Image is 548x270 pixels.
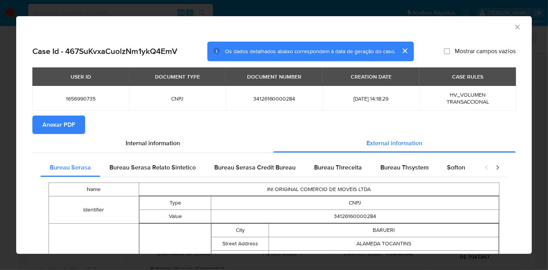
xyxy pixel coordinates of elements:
input: Mostrar campos vazios [444,48,450,54]
td: Name [49,183,139,196]
td: City [212,223,269,237]
td: BARUERI [269,223,499,237]
div: Detailed external info [40,158,477,177]
span: Bureau Thsystem [380,163,429,172]
span: HV_VOLUMEN TRANSACCIONAL [447,91,489,106]
td: 06455020 [269,250,499,264]
td: 34126160000284 [211,210,499,223]
div: USER ID [66,70,96,83]
span: 34126160000284 [235,95,313,102]
div: CASE RULES [447,70,488,83]
span: Os dados detalhados abaixo correspondem à data de geração do caso. [225,47,395,55]
div: DOCUMENT TYPE [150,70,205,83]
div: Detailed info [32,134,516,153]
span: Bureau Serasa [50,163,91,172]
button: Fechar a janela [514,23,521,30]
td: Type [139,196,211,210]
span: Anexar PDF [42,116,75,133]
td: Value [139,210,211,223]
div: CREATION DATE [346,70,396,83]
span: Bureau Serasa Credit Bureau [214,163,296,172]
span: CNPJ [138,95,217,102]
span: Bureau Threceita [314,163,362,172]
span: Bureau Serasa Relato Sintetico [109,163,196,172]
td: ALAMEDA TOCANTINS [269,237,499,250]
td: CNPJ [211,196,499,210]
td: INI ORIGINAL COMERCIO DE MOVEIS LTDA [139,183,499,196]
span: Softon [447,163,465,172]
td: Street Address [212,237,269,250]
span: [DATE] 14:18:29 [332,95,410,102]
span: 1656990735 [42,95,120,102]
span: Internal information [126,139,180,148]
div: encerramento-recomendação-modal [16,16,532,254]
td: Postal Code [212,250,269,264]
span: Mostrar campos vazios [455,47,516,55]
div: DOCUMENT NUMBER [242,70,306,83]
h2: Case Id - 467SuKvxaCuolzNm1ykQ4EmV [32,46,177,56]
span: External information [366,139,422,148]
button: cerrar [395,42,414,60]
td: Identifier [49,196,139,223]
button: Anexar PDF [32,116,85,134]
